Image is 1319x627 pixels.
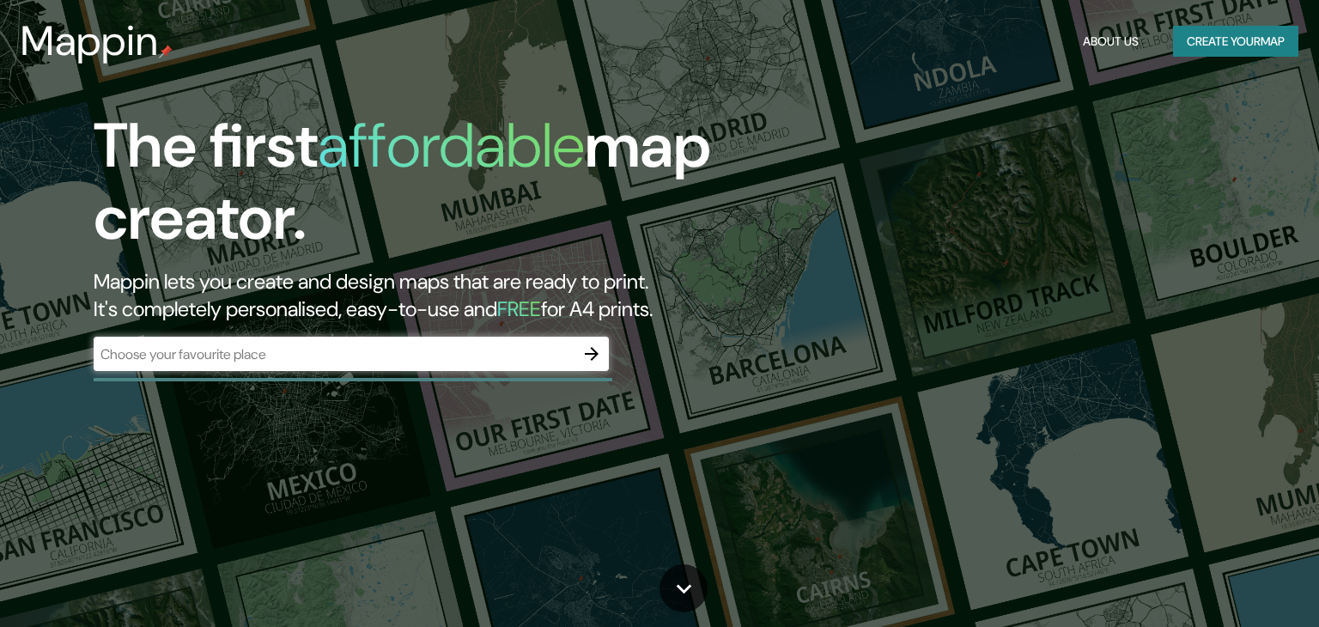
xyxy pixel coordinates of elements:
[94,268,753,323] h2: Mappin lets you create and design maps that are ready to print. It's completely personalised, eas...
[159,45,173,58] img: mappin-pin
[318,106,585,186] h1: affordable
[94,344,574,364] input: Choose your favourite place
[497,295,541,322] h5: FREE
[1076,26,1146,58] button: About Us
[94,110,753,268] h1: The first map creator.
[1173,26,1298,58] button: Create yourmap
[21,17,159,65] h3: Mappin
